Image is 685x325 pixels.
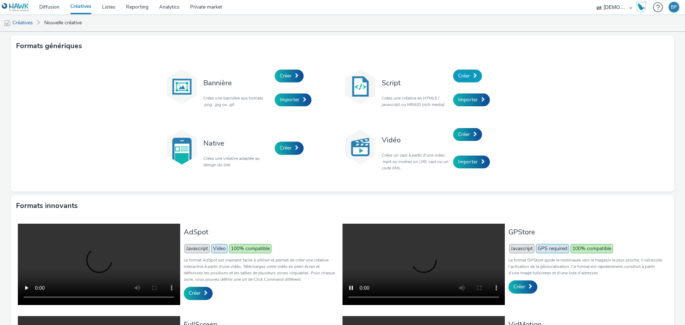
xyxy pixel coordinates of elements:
[164,69,200,105] img: banner.svg
[184,287,213,300] a: Créer
[458,131,470,138] span: Créer
[513,283,525,290] span: Créer
[41,14,85,31] a: Nouvelle créative
[229,244,272,253] span: 100% compatible
[453,156,490,168] a: Importer
[184,244,210,253] span: Javascript
[16,200,78,211] h3: Formats innovants
[184,257,339,283] p: Le format AdSpot est vraiment facile à utiliser et permet de créer une créative interactive à par...
[189,290,201,296] span: Créer
[636,1,646,13] img: Hawk Academy
[203,155,271,168] p: Créez une créative adaptée au design du site.
[382,135,450,145] h3: Vidéo
[16,41,82,51] h3: Formats génériques
[636,1,649,13] a: Hawk Academy
[458,96,478,103] span: Importer
[275,70,304,82] a: Créer
[342,69,378,105] img: code.svg
[203,78,271,88] h3: Bannière
[453,128,482,141] a: Créer
[203,138,271,148] h3: Native
[458,158,478,165] span: Importer
[4,20,11,27] img: mobile
[211,244,228,253] span: Video
[453,93,490,106] a: Importer
[184,227,339,237] h3: AdSpot
[275,142,304,154] a: Créer
[458,72,470,79] span: Créer
[508,280,537,293] a: Créer
[164,129,200,165] img: native.svg
[275,93,311,106] a: Importer
[280,96,299,103] span: Importer
[508,257,664,276] p: Le format GPStore guide le mobinaute vers le magasin le plus proche, il nécessite l’activation de...
[280,72,291,79] span: Créer
[382,152,450,171] p: Créez un vast à partir d'une video .mp4 ou insérez un URL vast ou un code XML.
[570,244,613,253] span: 100% compatible
[453,70,482,82] a: Créer
[508,227,664,237] h3: GPStore
[342,129,378,165] img: video.svg
[382,78,450,88] h3: Script
[671,2,677,12] div: BP
[2,3,29,12] img: undefined Logo
[382,95,450,108] p: Créez une créative en HTML5 / javascript ou MRAID (rich media).
[203,95,271,108] p: Créez une bannière aux formats .png, .jpg ou .gif.
[280,144,291,151] span: Créer
[536,244,569,253] span: GPS required
[509,244,534,253] span: Javascript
